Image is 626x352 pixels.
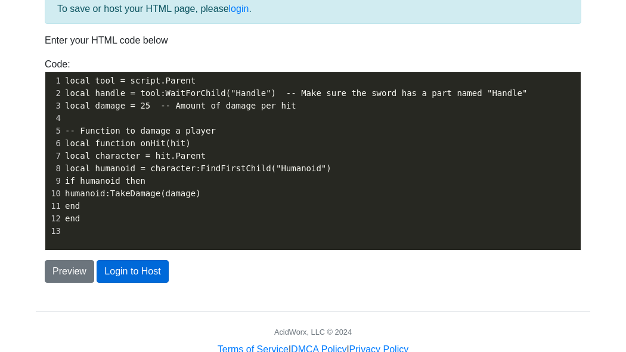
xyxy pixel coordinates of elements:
span: if humanoid then [65,176,145,186]
span: -- Function to damage a player [65,126,216,135]
div: 3 [45,100,63,112]
span: local humanoid = character:FindFirstChild("Humanoid") [65,163,331,173]
div: 1 [45,75,63,87]
div: 5 [45,125,63,137]
button: Preview [45,260,94,283]
span: local handle = tool:WaitForChild("Handle") -- Make sure the sword has a part named "Handle" [65,88,528,98]
span: end [65,214,80,223]
div: 2 [45,87,63,100]
div: 13 [45,225,63,237]
div: AcidWorx, LLC © 2024 [274,326,352,338]
span: local damage = 25 -- Amount of damage per hit [65,101,296,110]
div: 7 [45,150,63,162]
a: login [229,4,249,14]
span: local character = hit.Parent [65,151,206,160]
p: Enter your HTML code below [45,33,581,48]
div: Code: [36,57,590,251]
div: 10 [45,187,63,200]
span: local tool = script.Parent [65,76,196,85]
div: 6 [45,137,63,150]
span: end [65,201,80,211]
div: 11 [45,200,63,212]
div: 12 [45,212,63,225]
span: local function onHit(hit) [65,138,191,148]
div: 9 [45,175,63,187]
button: Login to Host [97,260,168,283]
div: 8 [45,162,63,175]
span: humanoid:TakeDamage(damage) [65,189,201,198]
div: 4 [45,112,63,125]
